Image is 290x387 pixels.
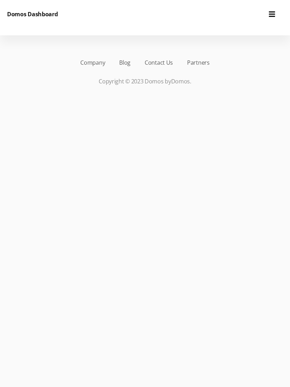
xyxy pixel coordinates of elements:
[171,77,190,85] a: Domos
[119,58,130,67] a: Blog
[7,10,58,18] h6: Domos Dashboard
[18,77,272,86] p: Copyright © 2023 Domos by .
[187,58,210,67] a: Partners
[80,58,105,67] a: Company
[145,58,173,67] a: Contact Us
